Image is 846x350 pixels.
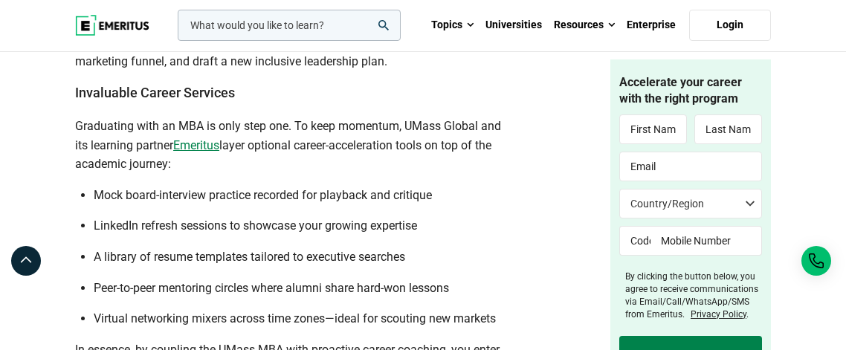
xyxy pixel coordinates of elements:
span: Graduating with an MBA is only step one. To keep momentum, UMass Global and its learning partner [75,119,501,152]
select: Country [619,189,762,219]
span: LinkedIn refresh sessions to showcase your growing expertise [94,218,417,233]
input: Last Name [694,115,762,145]
span: Mock board-interview practice recorded for playback and critique [94,188,432,202]
span: layer optional career-acceleration tools on top of the academic journey: [75,138,491,172]
span: A library of resume templates tailored to executive searches [94,250,405,264]
b: Invaluable Career Services [75,85,235,100]
label: By clicking the button below, you agree to receive communications via Email/Call/WhatsApp/SMS fro... [625,271,762,321]
input: Mobile Number [650,227,762,256]
input: Code [619,227,650,256]
a: Privacy Policy [691,309,746,320]
input: First Name [619,115,687,145]
input: woocommerce-product-search-field-0 [178,10,401,41]
input: Email [619,152,762,182]
a: Emeritus [173,138,219,152]
span: Virtual networking mixers across time zones—ideal for scouting new markets [94,311,496,325]
h4: Accelerate your career with the right program [619,74,762,108]
a: Login [689,10,771,41]
span: Peer-to-peer mentoring circles where alumni share hard-won lessons [94,281,449,295]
